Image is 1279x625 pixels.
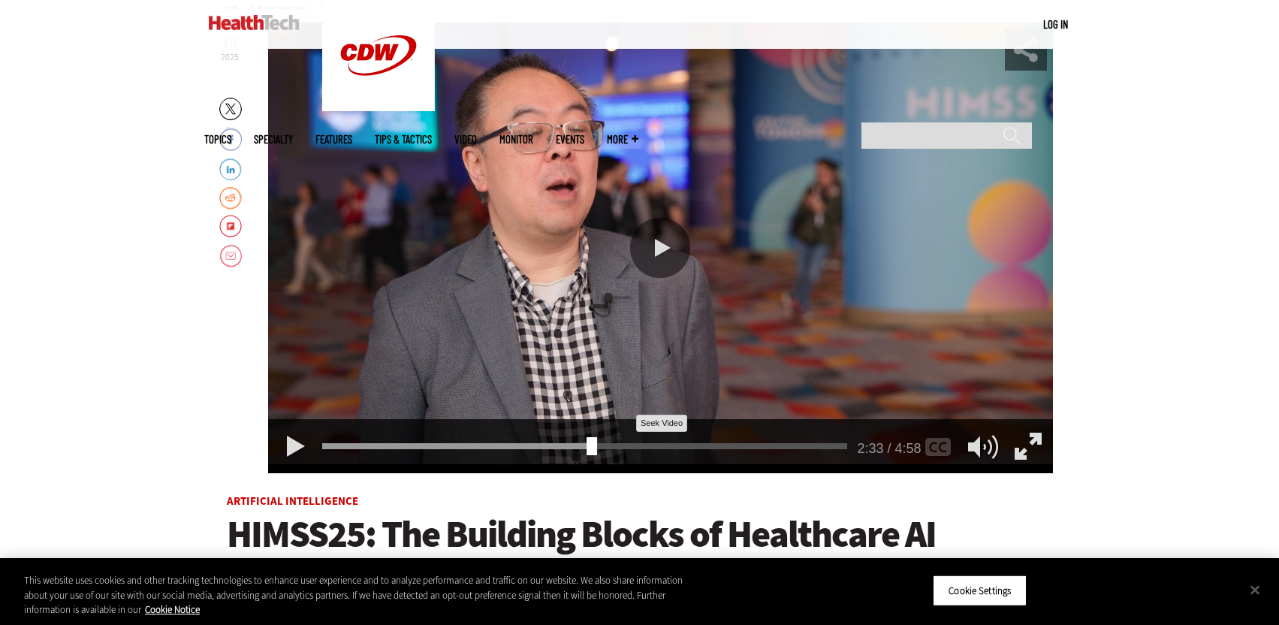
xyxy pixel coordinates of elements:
[209,15,300,30] img: Home
[254,134,293,145] span: Specialty
[24,573,704,617] div: This website uses cookies and other tracking technologies to enhance user experience and to analy...
[499,134,533,145] a: MonITor
[630,218,690,278] div: Play or Pause Video
[1043,17,1068,31] a: Log in
[961,425,1006,467] div: Mute
[607,134,638,145] span: More
[1238,573,1271,606] button: Close
[268,23,1053,473] div: Video viewer
[454,134,477,145] a: Video
[322,99,435,115] a: CDW
[556,134,584,145] a: Events
[145,603,200,616] a: More information about your privacy
[933,575,1027,606] button: Cookie Settings
[274,425,316,467] div: Play
[587,437,597,455] div: Seek Video
[315,134,352,145] a: Features
[917,425,959,467] div: Enable Closed Captioning
[375,134,432,145] a: Tips & Tactics
[227,494,358,509] a: Artificial Intelligence
[204,134,231,145] span: Topics
[858,441,912,457] div: 2:33 / 4:58
[227,509,936,596] span: HIMSS25: The Building Blocks of Healthcare AI Success
[1043,17,1068,32] div: User menu
[1007,425,1049,467] div: Full Screen
[268,23,1053,473] div: video is unmuted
